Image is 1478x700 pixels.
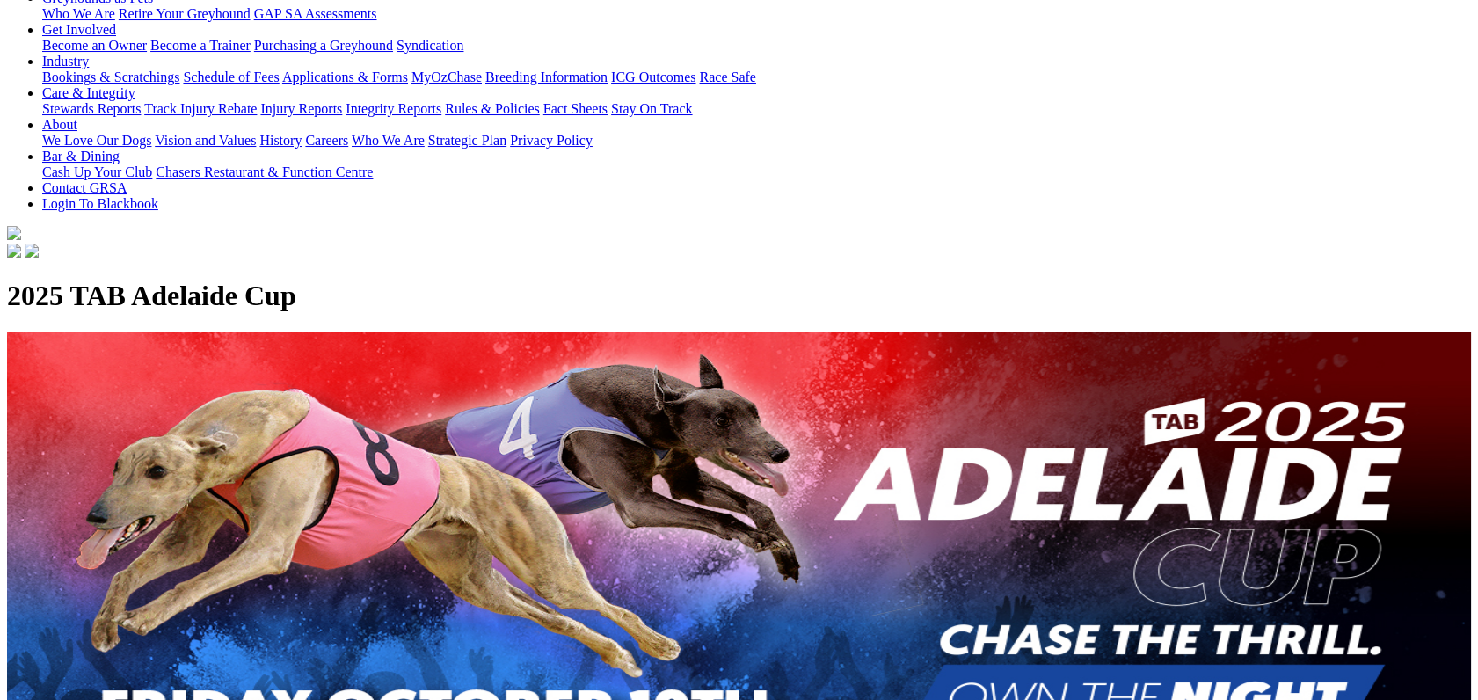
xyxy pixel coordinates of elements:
[7,226,21,240] img: logo-grsa-white.png
[42,149,120,164] a: Bar & Dining
[42,180,127,195] a: Contact GRSA
[411,69,482,84] a: MyOzChase
[510,133,593,148] a: Privacy Policy
[42,54,89,69] a: Industry
[485,69,608,84] a: Breeding Information
[155,133,256,148] a: Vision and Values
[42,69,1471,85] div: Industry
[7,280,1471,312] h1: 2025 TAB Adelaide Cup
[42,22,116,37] a: Get Involved
[42,38,147,53] a: Become an Owner
[397,38,463,53] a: Syndication
[7,244,21,258] img: facebook.svg
[259,133,302,148] a: History
[352,133,425,148] a: Who We Are
[305,133,348,148] a: Careers
[42,101,1471,117] div: Care & Integrity
[42,133,151,148] a: We Love Our Dogs
[42,6,1471,22] div: Greyhounds as Pets
[611,101,692,116] a: Stay On Track
[254,38,393,53] a: Purchasing a Greyhound
[144,101,257,116] a: Track Injury Rebate
[42,101,141,116] a: Stewards Reports
[428,133,506,148] a: Strategic Plan
[543,101,608,116] a: Fact Sheets
[42,38,1471,54] div: Get Involved
[119,6,251,21] a: Retire Your Greyhound
[42,85,135,100] a: Care & Integrity
[156,164,373,179] a: Chasers Restaurant & Function Centre
[42,164,1471,180] div: Bar & Dining
[183,69,279,84] a: Schedule of Fees
[150,38,251,53] a: Become a Trainer
[699,69,755,84] a: Race Safe
[42,133,1471,149] div: About
[42,117,77,132] a: About
[346,101,441,116] a: Integrity Reports
[42,196,158,211] a: Login To Blackbook
[611,69,695,84] a: ICG Outcomes
[42,164,152,179] a: Cash Up Your Club
[254,6,377,21] a: GAP SA Assessments
[42,69,179,84] a: Bookings & Scratchings
[260,101,342,116] a: Injury Reports
[282,69,408,84] a: Applications & Forms
[445,101,540,116] a: Rules & Policies
[25,244,39,258] img: twitter.svg
[42,6,115,21] a: Who We Are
